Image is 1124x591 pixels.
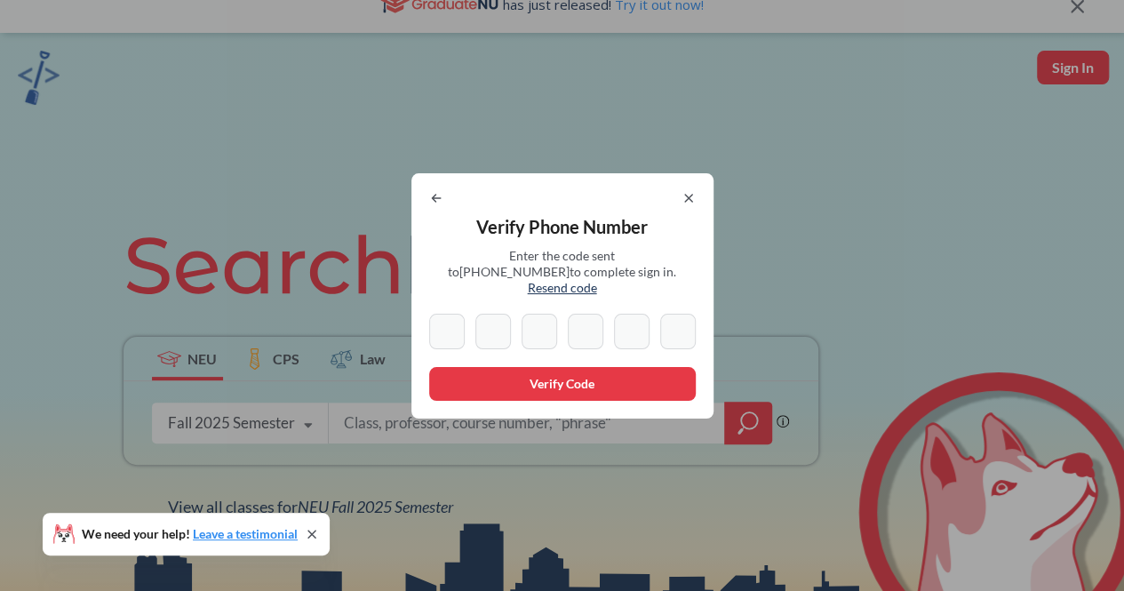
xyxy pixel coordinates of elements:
span: Resend code [528,280,597,295]
button: Verify Code [429,367,696,401]
a: sandbox logo [18,51,60,110]
a: Leave a testimonial [193,526,298,541]
img: sandbox logo [18,51,60,105]
span: Verify Phone Number [476,216,648,237]
span: Enter the code sent to [PHONE_NUMBER] to complete sign in. [447,248,678,296]
span: We need your help! [82,528,298,540]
